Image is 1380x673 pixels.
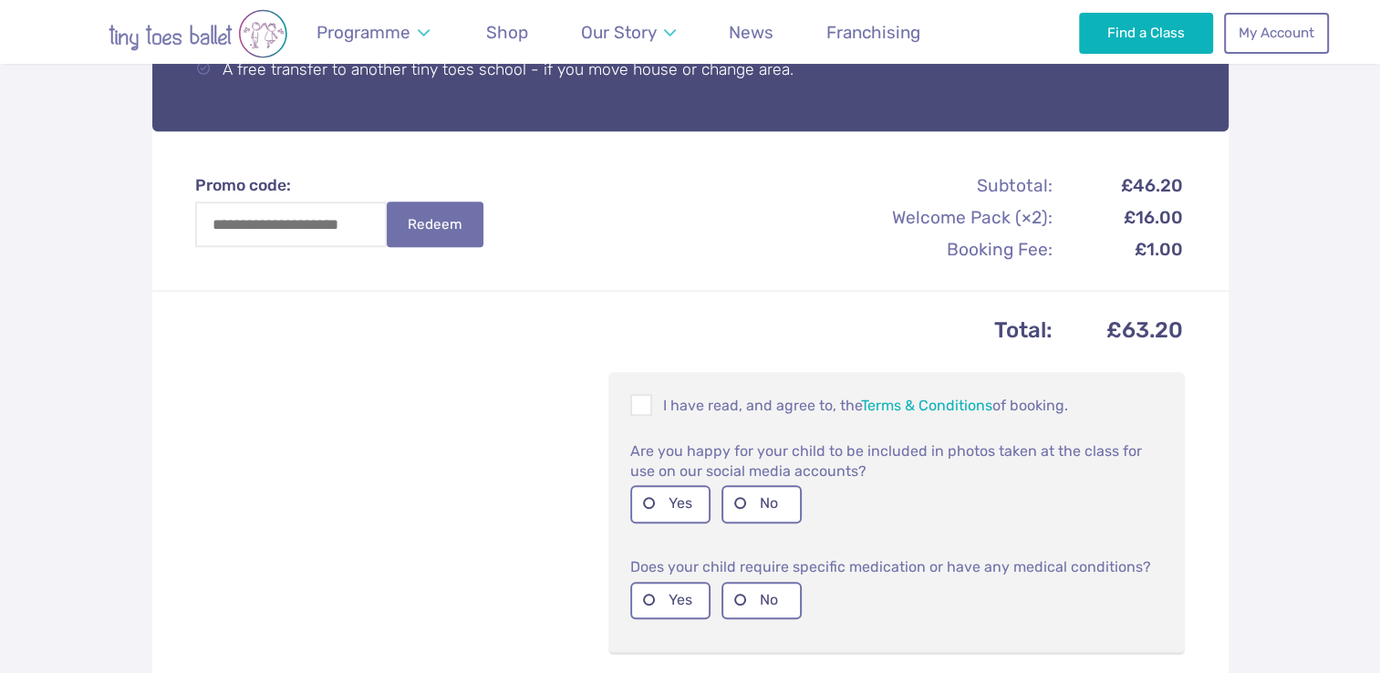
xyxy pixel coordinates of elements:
[630,582,711,619] label: Yes
[197,312,1054,349] th: Total:
[729,22,773,43] span: News
[308,11,439,54] a: Programme
[1079,13,1213,53] a: Find a Class
[630,394,1163,416] p: I have read, and agree to, the of booking.
[202,58,1186,80] li: A free transfer to another tiny toes school - if you move house or change area.
[1224,13,1328,53] a: My Account
[858,171,1053,201] th: Subtotal:
[581,22,657,43] span: Our Story
[478,11,537,54] a: Shop
[858,234,1053,264] th: Booking Fee:
[572,11,684,54] a: Our Story
[826,22,920,43] span: Franchising
[52,9,344,58] img: tiny toes ballet
[486,22,528,43] span: Shop
[861,397,992,414] a: Terms & Conditions
[1055,202,1183,233] td: £16.00
[818,11,929,54] a: Franchising
[1055,234,1183,264] td: £1.00
[630,440,1163,481] p: Are you happy for your child to be included in photos taken at the class for use on our social me...
[858,202,1053,233] th: Welcome Pack (×2):
[387,202,483,247] button: Redeem
[316,22,410,43] span: Programme
[721,485,802,523] label: No
[721,11,783,54] a: News
[195,174,502,197] label: Promo code:
[630,485,711,523] label: Yes
[630,556,1163,578] p: Does your child require specific medication or have any medical conditions?
[721,582,802,619] label: No
[1055,312,1183,349] td: £63.20
[1055,171,1183,201] td: £46.20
